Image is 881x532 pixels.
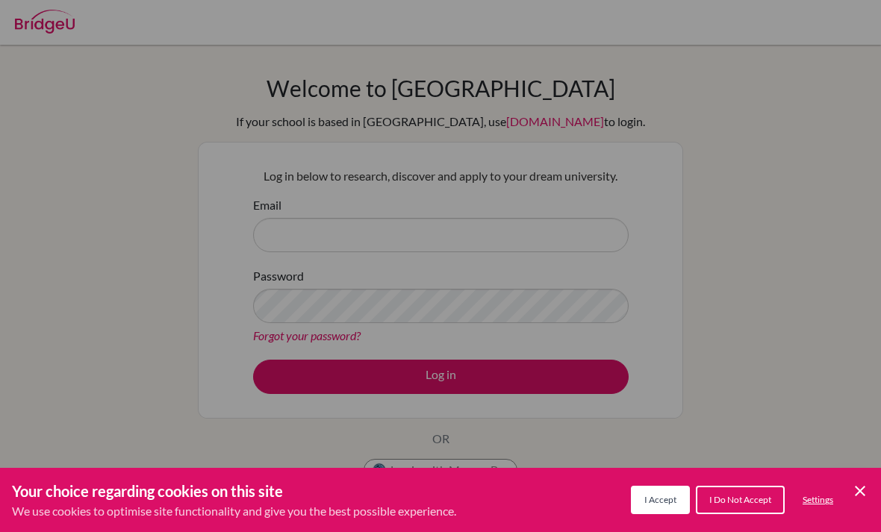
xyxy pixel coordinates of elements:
[709,494,771,505] span: I Do Not Accept
[644,494,676,505] span: I Accept
[851,482,869,500] button: Save and close
[631,486,690,514] button: I Accept
[791,487,845,513] button: Settings
[696,486,785,514] button: I Do Not Accept
[803,494,833,505] span: Settings
[12,502,456,520] p: We use cookies to optimise site functionality and give you the best possible experience.
[12,480,456,502] h3: Your choice regarding cookies on this site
